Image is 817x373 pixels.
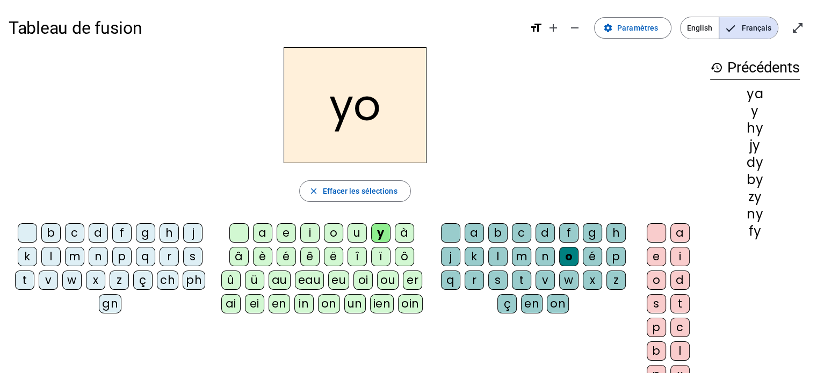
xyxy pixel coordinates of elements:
[543,17,564,39] button: Augmenter la taille de la police
[245,270,264,290] div: ü
[253,223,272,243] div: a
[680,17,778,39] mat-button-toggle-group: Language selection
[41,223,61,243] div: b
[395,223,414,243] div: à
[583,223,602,243] div: g
[398,294,423,313] div: oin
[136,247,155,266] div: q
[512,223,531,243] div: c
[89,223,108,243] div: d
[606,247,626,266] div: p
[328,270,349,290] div: eu
[403,270,422,290] div: er
[536,270,555,290] div: v
[89,247,108,266] div: n
[441,270,460,290] div: q
[512,270,531,290] div: t
[710,208,800,221] div: ny
[300,223,320,243] div: i
[647,318,666,337] div: p
[221,270,241,290] div: û
[710,191,800,203] div: zy
[183,270,205,290] div: ph
[594,17,671,39] button: Paramètres
[294,294,314,313] div: in
[441,247,460,266] div: j
[39,270,58,290] div: v
[183,247,203,266] div: s
[710,87,800,100] div: ya
[606,270,626,290] div: z
[344,294,366,313] div: un
[318,294,340,313] div: on
[110,270,129,290] div: z
[322,185,397,198] span: Effacer les sélections
[160,247,179,266] div: r
[488,223,508,243] div: b
[353,270,373,290] div: oi
[488,270,508,290] div: s
[160,223,179,243] div: h
[670,341,690,361] div: l
[65,223,84,243] div: c
[295,270,324,290] div: eau
[136,223,155,243] div: g
[377,270,399,290] div: ou
[791,21,804,34] mat-icon: open_in_full
[348,223,367,243] div: u
[395,247,414,266] div: ô
[497,294,517,313] div: ç
[710,61,723,74] mat-icon: history
[559,223,579,243] div: f
[9,11,521,45] h1: Tableau de fusion
[465,223,484,243] div: a
[710,156,800,169] div: dy
[536,247,555,266] div: n
[583,247,602,266] div: é
[710,122,800,135] div: hy
[41,247,61,266] div: l
[299,180,410,202] button: Effacer les sélections
[324,223,343,243] div: o
[324,247,343,266] div: ë
[670,247,690,266] div: i
[133,270,153,290] div: ç
[512,247,531,266] div: m
[710,105,800,118] div: y
[670,318,690,337] div: c
[647,247,666,266] div: e
[253,247,272,266] div: è
[536,223,555,243] div: d
[99,294,121,313] div: gn
[603,23,613,33] mat-icon: settings
[300,247,320,266] div: ê
[112,223,132,243] div: f
[647,341,666,361] div: b
[710,225,800,238] div: fy
[564,17,585,39] button: Diminuer la taille de la police
[277,223,296,243] div: e
[371,223,391,243] div: y
[65,247,84,266] div: m
[710,139,800,152] div: jy
[547,21,560,34] mat-icon: add
[277,247,296,266] div: é
[465,270,484,290] div: r
[370,294,394,313] div: ien
[617,21,658,34] span: Paramètres
[559,247,579,266] div: o
[521,294,543,313] div: en
[62,270,82,290] div: w
[710,56,800,80] h3: Précédents
[719,17,778,39] span: Français
[221,294,241,313] div: ai
[559,270,579,290] div: w
[183,223,203,243] div: j
[568,21,581,34] mat-icon: remove
[606,223,626,243] div: h
[647,270,666,290] div: o
[348,247,367,266] div: î
[488,247,508,266] div: l
[284,47,426,163] h2: yo
[15,270,34,290] div: t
